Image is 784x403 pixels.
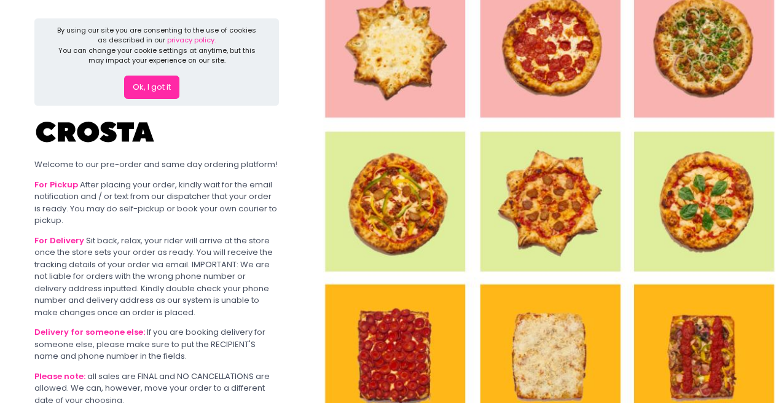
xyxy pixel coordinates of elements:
b: Delivery for someone else: [34,326,145,338]
button: Ok, I got it [124,76,179,99]
a: privacy policy. [167,35,216,45]
div: Sit back, relax, your rider will arrive at the store once the store sets your order as ready. You... [34,235,279,319]
b: For Delivery [34,235,84,246]
img: Crosta Pizzeria [34,114,157,151]
div: After placing your order, kindly wait for the email notification and / or text from our dispatche... [34,179,279,227]
b: Please note: [34,370,85,382]
div: By using our site you are consenting to the use of cookies as described in our You can change you... [55,25,259,66]
b: For Pickup [34,179,78,190]
div: Welcome to our pre-order and same day ordering platform! [34,158,279,171]
div: If you are booking delivery for someone else, please make sure to put the RECIPIENT'S name and ph... [34,326,279,362]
